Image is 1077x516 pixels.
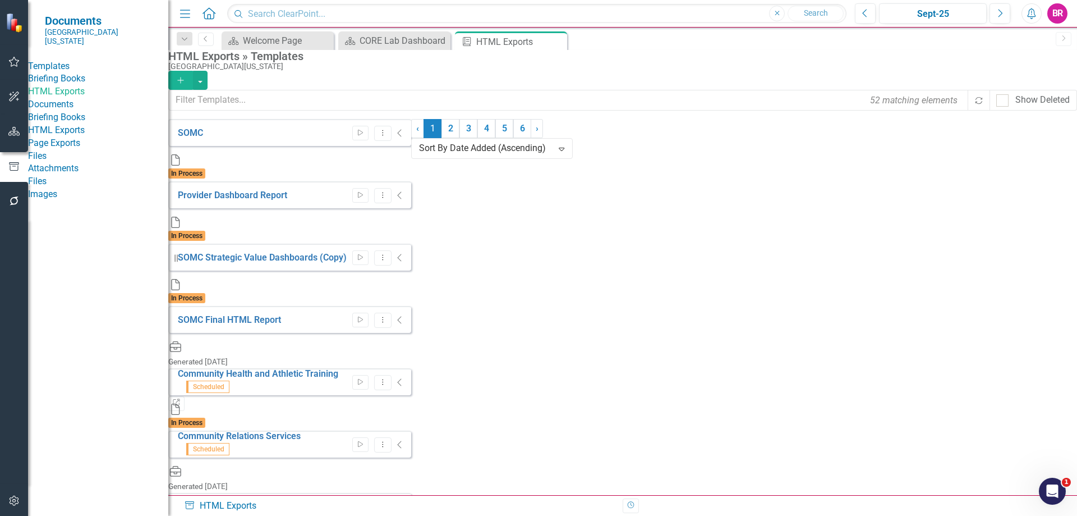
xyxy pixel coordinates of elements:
a: Briefing Books [28,72,168,85]
a: Briefing Books [28,111,168,124]
div: 52 matching elements [867,91,960,109]
div: Show Deleted [1015,94,1070,107]
a: Attachments [28,162,168,175]
a: CORE Lab Dashboard [341,34,448,48]
div: Welcome Page [243,34,331,48]
div: Templates [28,60,168,73]
a: SOMC [178,127,203,138]
div: Documents [28,98,168,111]
div: Files [28,150,168,163]
a: SOMC Strategic Value Dashboards (Copy) [178,252,347,263]
span: Documents [45,14,157,28]
div: CORE Lab Dashboard [360,34,448,48]
a: 5 [495,119,513,138]
button: Search [788,6,844,21]
a: 4 [477,119,495,138]
img: ClearPoint Strategy [5,12,26,33]
a: SOMC Final HTML Report [178,314,281,325]
div: HTML Exports [476,35,564,49]
span: ‹ [416,123,419,134]
a: Page Exports [28,137,168,150]
span: 1 [1062,478,1071,487]
a: HTML Exports [28,85,168,98]
small: [GEOGRAPHIC_DATA][US_STATE] [45,28,157,46]
span: › [536,123,538,134]
a: Community Health and Athletic Training [178,368,338,379]
a: Images [28,188,168,201]
iframe: Intercom live chat [1039,478,1066,505]
small: Generated [DATE] [168,357,228,366]
span: In Process [168,168,205,179]
a: 3 [459,119,477,138]
div: [GEOGRAPHIC_DATA][US_STATE] [168,62,1071,71]
a: 2 [441,119,459,138]
input: Search ClearPoint... [227,4,846,24]
small: Generated [DATE] [168,482,228,491]
div: HTML Exports » Templates [168,50,1071,62]
span: 1 [424,119,441,138]
button: BR [1047,3,1067,24]
a: HTML Exports [28,124,168,137]
input: Filter Templates... [168,90,969,111]
div: HTML Exports [184,500,614,513]
a: Files [28,175,168,188]
a: Welcome Page [224,34,331,48]
div: Sept-25 [883,7,983,21]
span: Scheduled [186,443,229,455]
a: Provider Dashboard Report [178,190,287,200]
span: In Process [168,418,205,428]
button: Sept-25 [879,3,987,24]
a: 6 [513,119,531,138]
span: Search [804,8,828,17]
span: In Process [168,293,205,303]
span: Scheduled [186,381,229,393]
span: In Process [168,231,205,241]
a: Community Relations Services [178,431,301,441]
